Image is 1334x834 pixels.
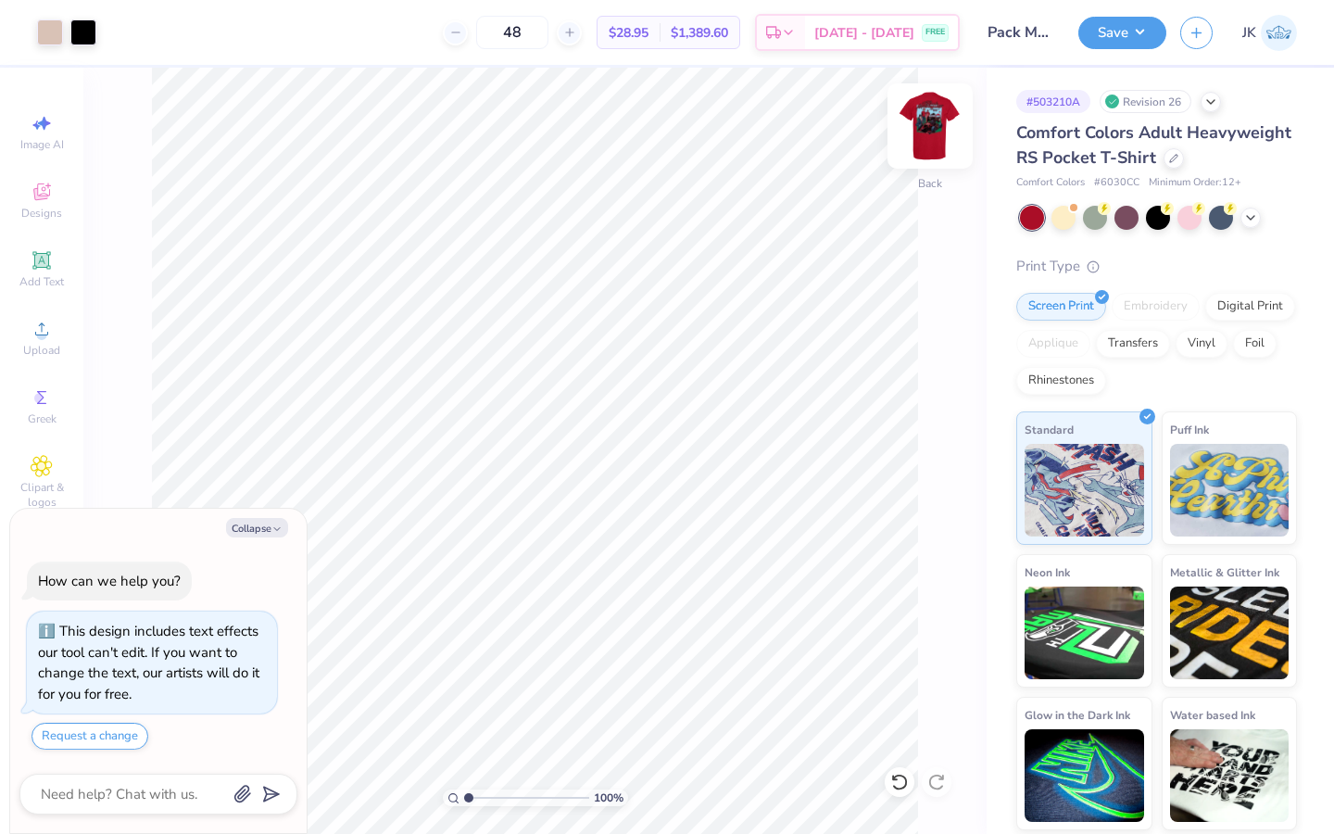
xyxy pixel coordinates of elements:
div: Revision 26 [1100,90,1191,113]
span: 100 % [594,790,623,806]
span: $1,389.60 [671,23,728,43]
div: # 503210A [1016,90,1090,113]
span: Upload [23,343,60,358]
span: Glow in the Dark Ink [1025,705,1130,725]
div: Rhinestones [1016,367,1106,395]
div: Embroidery [1112,293,1200,321]
span: Standard [1025,420,1074,439]
div: Foil [1233,330,1277,358]
img: Standard [1025,444,1144,537]
span: Clipart & logos [9,480,74,510]
button: Save [1078,17,1166,49]
div: Back [918,175,942,192]
span: Image AI [20,137,64,152]
span: [DATE] - [DATE] [814,23,914,43]
input: – – [476,16,548,49]
span: Neon Ink [1025,562,1070,582]
span: JK [1242,22,1256,44]
img: Water based Ink [1170,729,1290,822]
span: Minimum Order: 12 + [1149,175,1241,191]
img: Back [893,89,967,163]
span: Metallic & Glitter Ink [1170,562,1279,582]
span: Comfort Colors Adult Heavyweight RS Pocket T-Shirt [1016,121,1291,169]
span: Water based Ink [1170,705,1255,725]
img: Glow in the Dark Ink [1025,729,1144,822]
span: Puff Ink [1170,420,1209,439]
span: Designs [21,206,62,221]
span: Greek [28,411,57,426]
button: Collapse [226,518,288,537]
div: Vinyl [1176,330,1227,358]
input: Untitled Design [974,14,1064,51]
img: Joshua Kelley [1261,15,1297,51]
span: # 6030CC [1094,175,1139,191]
span: $28.95 [609,23,648,43]
div: Screen Print [1016,293,1106,321]
span: Comfort Colors [1016,175,1085,191]
span: FREE [925,26,945,39]
div: Applique [1016,330,1090,358]
button: Request a change [31,723,148,750]
div: Print Type [1016,256,1297,277]
img: Neon Ink [1025,587,1144,679]
img: Puff Ink [1170,444,1290,537]
div: Transfers [1096,330,1170,358]
div: Digital Print [1205,293,1295,321]
div: How can we help you? [38,572,181,590]
a: JK [1242,15,1297,51]
img: Metallic & Glitter Ink [1170,587,1290,679]
span: Add Text [19,274,64,289]
div: This design includes text effects our tool can't edit. If you want to change the text, our artist... [38,622,259,703]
